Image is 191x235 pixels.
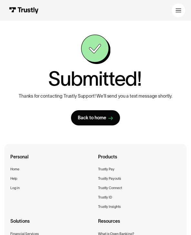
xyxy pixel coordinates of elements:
div: Solutions [10,218,30,231]
p: Thanks for contacting Trustly Support! We'll send you a text message shortly. [19,93,172,99]
div: Personal [10,153,28,166]
div: Resources [98,218,120,231]
a: Home [10,166,19,172]
div: Back to home [78,115,106,121]
a: Back to home [71,110,120,125]
a: Trustly ID [98,194,112,200]
a: Trustly Payouts [98,176,121,181]
a: Trustly Pay [98,166,115,172]
a: Trustly Insights [98,204,121,209]
a: Help [10,176,17,181]
a: Trustly Connect [98,185,122,191]
img: Trustly Logo [9,7,39,14]
div: Products [98,153,117,166]
h1: Submitted! [48,69,142,89]
a: Log in [10,185,20,191]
